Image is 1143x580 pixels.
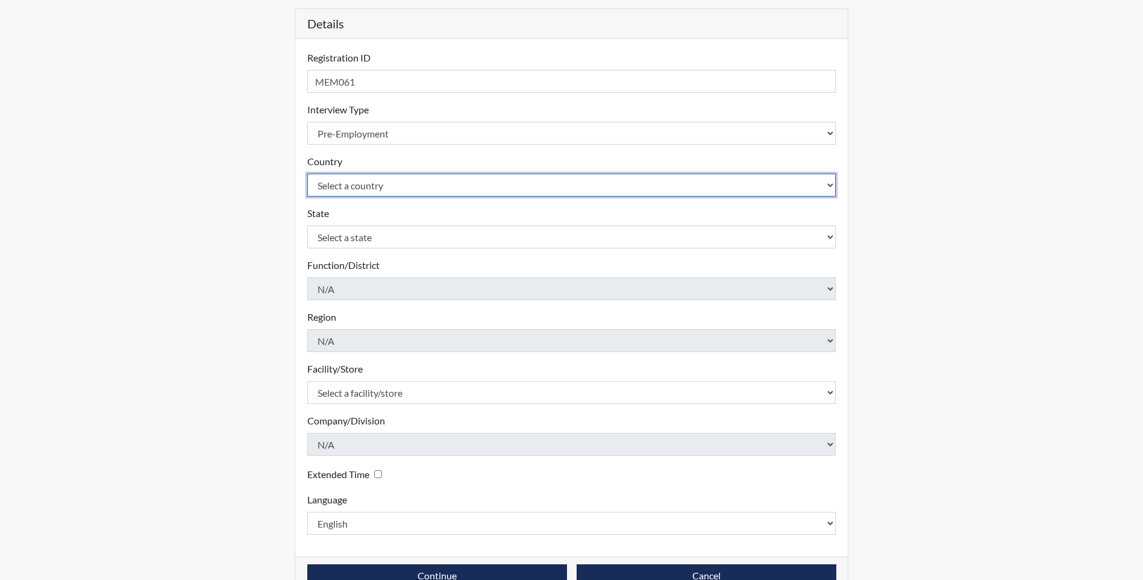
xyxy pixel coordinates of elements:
[307,154,342,169] label: Country
[307,258,380,273] label: Function/District
[307,493,347,507] label: Language
[307,414,385,428] label: Company/Division
[307,465,387,483] div: Checking this box will provide the interviewee with an accomodation of extra time to answer each ...
[295,9,848,39] h5: Details
[307,362,363,376] label: Facility/Store
[307,467,369,482] label: Extended Time
[307,102,369,117] label: Interview Type
[307,70,836,93] input: Insert a Registration ID, which needs to be a unique alphanumeric value for each interviewee
[307,206,329,221] label: State
[307,310,336,324] label: Region
[307,51,371,65] label: Registration ID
